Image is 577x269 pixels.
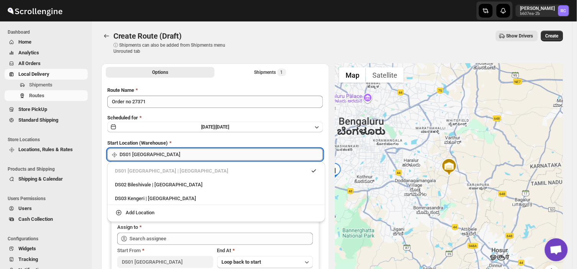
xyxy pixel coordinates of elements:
a: Open chat [545,238,568,261]
button: All Route Options [106,67,215,78]
span: Users [18,205,32,211]
div: DS03 Kengeri | [GEOGRAPHIC_DATA] [115,195,318,202]
span: Create [546,33,559,39]
span: Dashboard [8,29,88,35]
text: RC [561,8,566,13]
button: Cash Collection [5,214,88,225]
div: Add Location [126,209,154,217]
span: Create Route (Draft) [113,31,182,41]
button: Locations, Rules & Rates [5,144,88,155]
span: Shipments [29,82,52,88]
span: Options [152,69,168,75]
button: Create [541,31,563,41]
span: Home [18,39,31,45]
span: Products and Shipping [8,166,88,172]
span: Locations, Rules & Rates [18,147,73,152]
button: Widgets [5,243,88,254]
button: Routes [5,90,88,101]
span: Widgets [18,246,36,251]
div: Shipments [254,68,286,76]
span: Show Drivers [507,33,533,39]
span: Tracking [18,256,38,262]
div: End At [217,247,313,254]
span: Route Name [107,87,134,93]
li: DS03 Kengeri [107,191,325,205]
li: DS02 Bileshivale [107,177,325,191]
button: Routes [101,31,112,41]
button: Tracking [5,254,88,265]
span: Configurations [8,236,88,242]
div: 1 [327,163,342,178]
p: [PERSON_NAME] [520,5,555,11]
div: DS02 Bileshivale | [GEOGRAPHIC_DATA] [115,181,318,189]
button: Shipping & Calendar [5,174,88,184]
p: ⓘ Shipments can also be added from Shipments menu Unrouted tab [113,42,234,54]
button: All Orders [5,58,88,69]
span: Analytics [18,50,39,55]
button: Show satellite imagery [366,67,404,83]
span: Standard Shipping [18,117,58,123]
li: DS01 Sarjapur [107,165,325,177]
button: Show street map [339,67,366,83]
span: Cash Collection [18,216,53,222]
span: 1 [280,69,283,75]
input: Search assignee [129,233,313,245]
button: User menu [516,5,570,17]
span: Users Permissions [8,196,88,202]
span: Scheduled for [107,115,138,121]
div: DS01 [GEOGRAPHIC_DATA] | [GEOGRAPHIC_DATA] [115,167,318,175]
button: Users [5,203,88,214]
span: Routes [29,93,44,98]
button: Selected Shipments [216,67,325,78]
span: Shipping & Calendar [18,176,63,182]
span: [DATE] | [201,124,216,130]
span: Start Location (Warehouse) [107,140,168,146]
span: Store PickUp [18,106,47,112]
div: Assign to [117,223,138,231]
span: Store Locations [8,137,88,143]
button: Loop back to start [217,256,313,268]
span: Loop back to start [222,259,261,265]
span: Rahul Chopra [558,5,569,16]
input: Search location [120,148,323,161]
input: Eg: Bengaluru Route [107,96,323,108]
img: ScrollEngine [6,1,64,20]
span: [DATE] [216,124,229,130]
span: Local Delivery [18,71,49,77]
p: b607ea-2b [520,11,555,16]
button: [DATE]|[DATE] [107,122,323,132]
button: Home [5,37,88,47]
span: All Orders [18,60,41,66]
button: Show Drivers [496,31,538,41]
span: Start From [117,248,141,253]
button: Shipments [5,80,88,90]
button: Analytics [5,47,88,58]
